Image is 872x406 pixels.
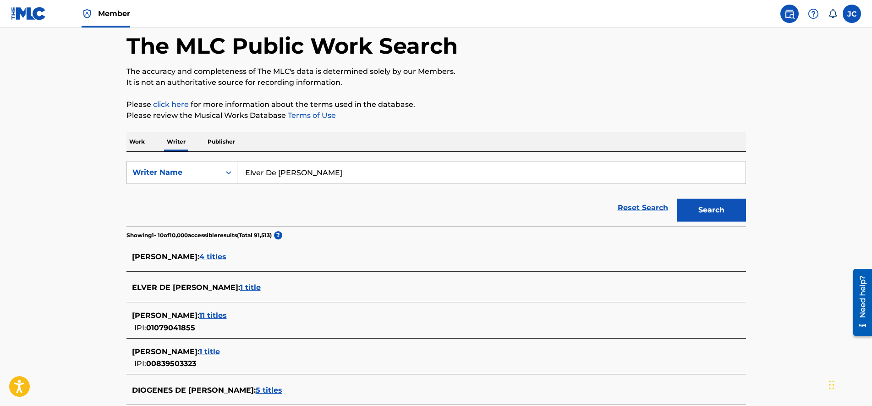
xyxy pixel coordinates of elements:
[146,323,195,332] span: 01079041855
[164,132,188,151] p: Writer
[132,283,240,292] span: ELVER DE [PERSON_NAME] :
[846,266,872,339] iframe: Resource Center
[843,5,861,23] div: User Menu
[205,132,238,151] p: Publisher
[286,111,336,120] a: Terms of Use
[199,252,226,261] span: 4 titles
[804,5,823,23] div: Help
[132,311,199,320] span: [PERSON_NAME] :
[808,8,819,19] img: help
[82,8,93,19] img: Top Rightsholder
[780,5,799,23] a: Public Search
[677,199,746,222] button: Search
[98,8,130,19] span: Member
[134,359,146,368] span: IPI:
[126,99,746,110] p: Please for more information about the terms used in the database.
[828,9,837,18] div: Notifications
[829,371,834,399] div: Arrastrar
[132,386,256,395] span: DIOGENES DE [PERSON_NAME] :
[256,386,282,395] span: 5 titles
[146,359,196,368] span: 00839503323
[132,347,199,356] span: [PERSON_NAME] :
[134,323,146,332] span: IPI:
[11,7,46,20] img: MLC Logo
[826,362,872,406] div: Widget de chat
[126,32,458,60] h1: The MLC Public Work Search
[153,100,189,109] a: click here
[199,311,227,320] span: 11 titles
[784,8,795,19] img: search
[126,132,148,151] p: Work
[126,77,746,88] p: It is not an authoritative source for recording information.
[126,110,746,121] p: Please review the Musical Works Database
[826,362,872,406] iframe: Chat Widget
[199,347,220,356] span: 1 title
[126,66,746,77] p: The accuracy and completeness of The MLC's data is determined solely by our Members.
[126,231,272,239] p: Showing 1 - 10 of 10,000 accessible results (Total 91,513 )
[132,167,215,178] div: Writer Name
[274,231,282,239] span: ?
[126,161,746,226] form: Search Form
[613,198,673,218] a: Reset Search
[240,283,261,292] span: 1 title
[132,252,199,261] span: [PERSON_NAME] :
